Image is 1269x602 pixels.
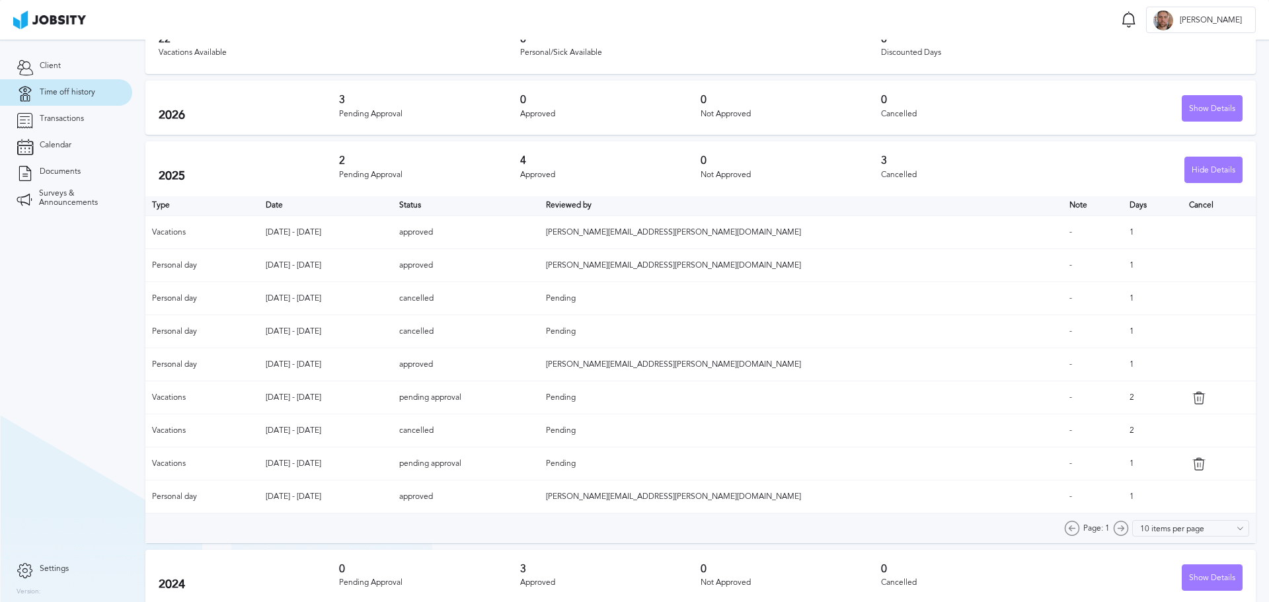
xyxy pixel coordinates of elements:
[1069,492,1072,501] span: -
[145,249,259,282] td: Personal day
[1182,196,1256,216] th: Cancel
[546,359,801,369] span: [PERSON_NAME][EMAIL_ADDRESS][PERSON_NAME][DOMAIN_NAME]
[159,578,339,591] h2: 2024
[393,216,539,249] td: approved
[339,563,519,575] h3: 0
[339,155,519,167] h3: 2
[881,110,1061,119] div: Cancelled
[1123,381,1182,414] td: 2
[1123,315,1182,348] td: 1
[1153,11,1173,30] div: A
[259,216,393,249] td: [DATE] - [DATE]
[159,33,520,45] h3: 22
[1083,524,1110,533] span: Page: 1
[881,170,1061,180] div: Cancelled
[546,326,576,336] span: Pending
[1173,16,1249,25] span: [PERSON_NAME]
[393,282,539,315] td: cancelled
[1182,95,1243,122] button: Show Details
[520,94,701,106] h3: 0
[40,61,61,71] span: Client
[701,94,881,106] h3: 0
[393,249,539,282] td: approved
[701,170,881,180] div: Not Approved
[1123,348,1182,381] td: 1
[539,196,1062,216] th: Toggle SortBy
[1123,216,1182,249] td: 1
[1123,447,1182,480] td: 1
[393,480,539,513] td: approved
[1184,157,1243,183] button: Hide Details
[546,227,801,237] span: [PERSON_NAME][EMAIL_ADDRESS][PERSON_NAME][DOMAIN_NAME]
[145,447,259,480] td: Vacations
[1123,414,1182,447] td: 2
[40,114,84,124] span: Transactions
[145,315,259,348] td: Personal day
[881,563,1061,575] h3: 0
[339,94,519,106] h3: 3
[159,48,520,57] div: Vacations Available
[520,170,701,180] div: Approved
[339,110,519,119] div: Pending Approval
[159,108,339,122] h2: 2026
[17,588,41,596] label: Version:
[145,414,259,447] td: Vacations
[701,578,881,587] div: Not Approved
[1069,459,1072,468] span: -
[881,578,1061,587] div: Cancelled
[40,564,69,574] span: Settings
[881,48,1243,57] div: Discounted Days
[1069,393,1072,402] span: -
[1069,426,1072,435] span: -
[393,414,539,447] td: cancelled
[1182,564,1243,591] button: Show Details
[520,33,882,45] h3: 0
[881,155,1061,167] h3: 3
[1123,480,1182,513] td: 1
[259,249,393,282] td: [DATE] - [DATE]
[1069,293,1072,303] span: -
[1123,282,1182,315] td: 1
[520,48,882,57] div: Personal/Sick Available
[339,578,519,587] div: Pending Approval
[259,480,393,513] td: [DATE] - [DATE]
[1069,260,1072,270] span: -
[1182,96,1242,122] div: Show Details
[546,260,801,270] span: [PERSON_NAME][EMAIL_ADDRESS][PERSON_NAME][DOMAIN_NAME]
[145,480,259,513] td: Personal day
[39,189,116,207] span: Surveys & Announcements
[40,88,95,97] span: Time off history
[1185,157,1242,184] div: Hide Details
[145,216,259,249] td: Vacations
[145,282,259,315] td: Personal day
[520,578,701,587] div: Approved
[145,381,259,414] td: Vacations
[546,459,576,468] span: Pending
[259,348,393,381] td: [DATE] - [DATE]
[701,110,881,119] div: Not Approved
[520,155,701,167] h3: 4
[259,381,393,414] td: [DATE] - [DATE]
[259,315,393,348] td: [DATE] - [DATE]
[393,315,539,348] td: cancelled
[1146,7,1256,33] button: A[PERSON_NAME]
[520,110,701,119] div: Approved
[881,33,1243,45] h3: 0
[40,167,81,176] span: Documents
[1069,359,1072,369] span: -
[1123,196,1182,216] th: Days
[1182,565,1242,591] div: Show Details
[520,563,701,575] h3: 3
[1069,326,1072,336] span: -
[881,94,1061,106] h3: 0
[259,447,393,480] td: [DATE] - [DATE]
[701,563,881,575] h3: 0
[393,447,539,480] td: pending approval
[13,11,86,29] img: ab4bad089aa723f57921c736e9817d99.png
[259,282,393,315] td: [DATE] - [DATE]
[393,196,539,216] th: Toggle SortBy
[40,141,71,150] span: Calendar
[546,426,576,435] span: Pending
[339,170,519,180] div: Pending Approval
[393,381,539,414] td: pending approval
